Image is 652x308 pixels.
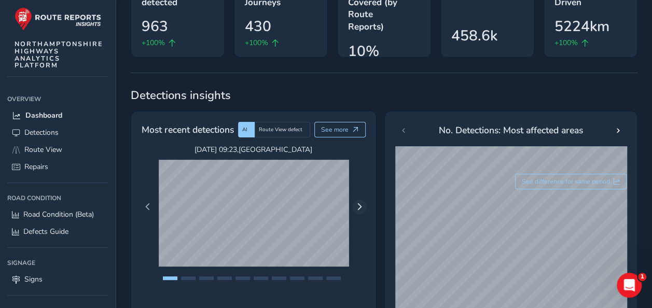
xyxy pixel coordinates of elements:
[142,123,234,136] span: Most recent detections
[199,276,214,280] button: Page 3
[245,37,268,48] span: +100%
[255,122,310,137] div: Route View defect
[141,200,155,214] button: Previous Page
[131,88,637,103] span: Detections insights
[159,145,349,155] span: [DATE] 09:23 , [GEOGRAPHIC_DATA]
[439,123,583,137] span: No. Detections: Most affected areas
[308,276,323,280] button: Page 9
[24,128,59,137] span: Detections
[515,174,627,189] button: See difference for same period
[348,40,379,62] span: 10%
[314,122,366,137] button: See more
[24,274,43,284] span: Signs
[321,125,349,134] span: See more
[7,190,108,206] div: Road Condition
[142,37,165,48] span: +100%
[7,158,108,175] a: Repairs
[522,177,610,186] span: See difference for same period
[7,107,108,124] a: Dashboard
[272,276,286,280] button: Page 7
[25,110,62,120] span: Dashboard
[7,141,108,158] a: Route View
[617,273,642,298] iframe: Intercom live chat
[242,126,247,133] span: AI
[290,276,304,280] button: Page 8
[7,223,108,240] a: Defects Guide
[451,25,497,47] span: 458.6k
[142,16,168,37] span: 963
[7,271,108,288] a: Signs
[638,273,646,281] span: 1
[235,276,250,280] button: Page 5
[554,37,578,48] span: +100%
[181,276,196,280] button: Page 2
[7,255,108,271] div: Signage
[7,124,108,141] a: Detections
[7,91,108,107] div: Overview
[254,276,268,280] button: Page 6
[24,162,48,172] span: Repairs
[15,40,103,69] span: NORTHAMPTONSHIRE HIGHWAYS ANALYTICS PLATFORM
[259,126,302,133] span: Route View defect
[7,206,108,223] a: Road Condition (Beta)
[554,16,609,37] span: 5224km
[15,7,101,31] img: rr logo
[24,145,62,155] span: Route View
[217,276,232,280] button: Page 4
[352,200,367,214] button: Next Page
[326,276,341,280] button: Page 10
[245,16,271,37] span: 430
[238,122,255,137] div: AI
[23,209,94,219] span: Road Condition (Beta)
[163,276,177,280] button: Page 1
[23,227,68,236] span: Defects Guide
